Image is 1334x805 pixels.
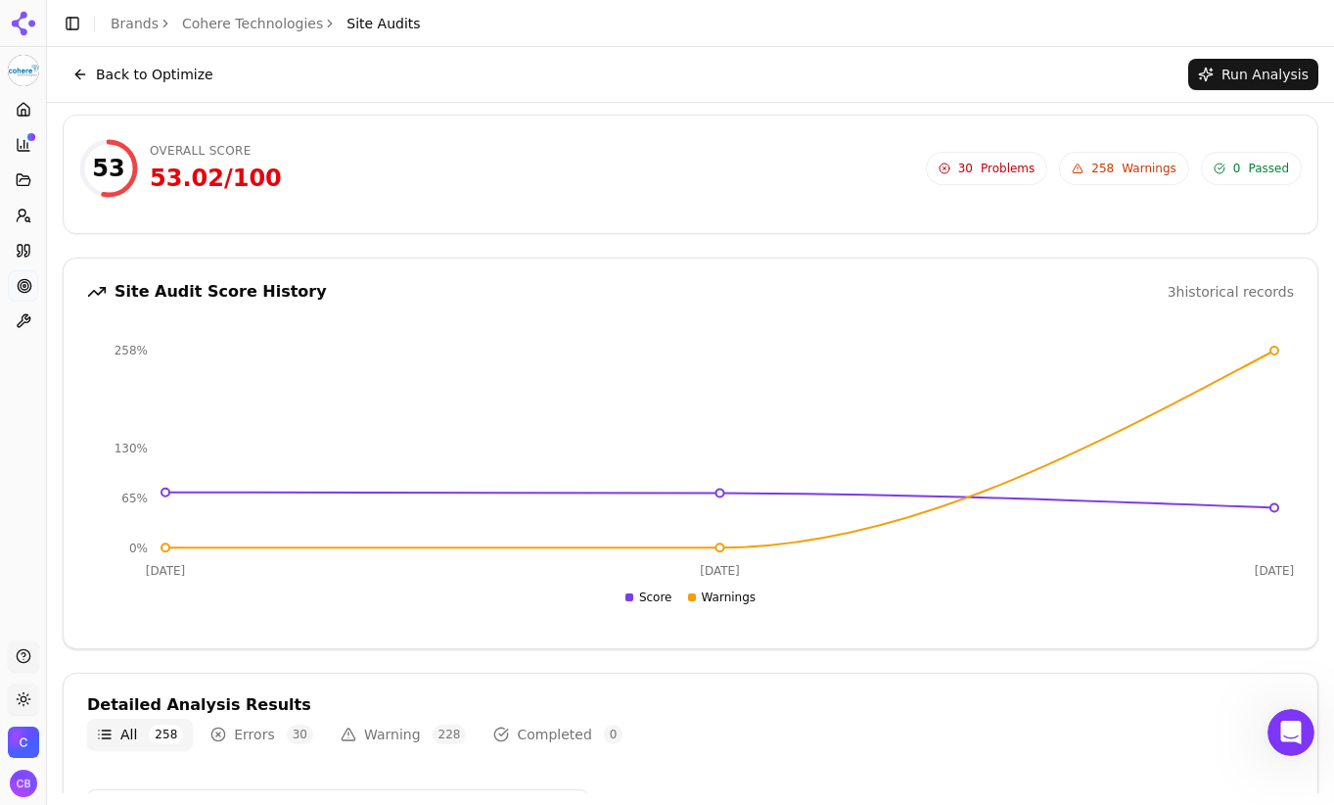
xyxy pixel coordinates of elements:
div: Detailed Analysis Results [87,697,1294,713]
tspan: 258% [115,344,148,357]
span: 0 [1233,161,1241,176]
tspan: 65% [121,492,148,505]
a: Cohere Technologies [182,14,323,33]
span: 0 [604,725,623,744]
p: Hi [PERSON_NAME] 👋 [39,139,352,206]
div: Alp [87,330,109,351]
button: Current brand: Cohere Technologies [8,55,39,86]
span: 258 [149,725,183,744]
div: Recent message [40,281,351,302]
img: Cohere Technologies [8,727,39,758]
nav: breadcrumb [111,14,421,33]
span: 30 [958,161,973,176]
img: Profile image for Alp [40,310,79,350]
span: 258 [1091,161,1114,176]
button: Open user button [10,770,37,797]
span: Warnings [1122,161,1176,176]
div: 53 [92,153,124,184]
div: Send us a message [20,377,372,431]
img: Cohere Technologies [8,55,39,86]
span: Site Audits [346,14,420,33]
button: Completed0 [483,719,632,750]
button: Errors30 [201,719,323,750]
button: Open organization switcher [8,727,39,758]
div: Recent messageProfile image for AlpLorem ips do sita consecte, adi elitse doe tem incididu — utla... [20,264,372,367]
div: • [DATE] [113,330,167,351]
div: Score [625,590,672,605]
div: Warnings [688,590,757,605]
span: Home [75,644,119,658]
tspan: [DATE] [146,564,186,578]
span: 228 [433,725,467,744]
button: Back to Optimize [63,59,223,90]
div: Status: All systems operational [82,464,351,485]
button: Run Analysis [1188,59,1318,90]
span: 30 [287,725,313,744]
button: All258 [87,719,193,750]
div: 3 historical records [1168,282,1294,302]
div: Profile image for AlpLorem ips do sita consecte, adi elitse doe tem incididu — utla etd magnaa en... [21,294,371,366]
iframe: Intercom live chat [1267,709,1314,756]
img: logo [39,37,187,69]
button: Messages [196,595,391,674]
p: How can we help? [39,206,352,239]
div: Overall Score [150,143,282,159]
tspan: 130% [115,442,148,455]
img: Profile image for Alp [307,31,346,71]
span: Passed [1248,161,1289,176]
a: Brands [111,16,159,31]
div: Site Audit Score History [87,282,327,302]
tspan: [DATE] [1255,564,1295,578]
div: Status: All systems operational [21,442,371,507]
button: Warning228 [331,719,476,750]
div: Send us a message [40,394,327,414]
tspan: [DATE] [700,564,740,578]
tspan: 0% [129,542,148,555]
span: Messages [260,644,328,658]
img: Camile Branin [10,770,37,797]
span: Problems [981,161,1035,176]
div: 53.02 / 100 [150,163,282,194]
